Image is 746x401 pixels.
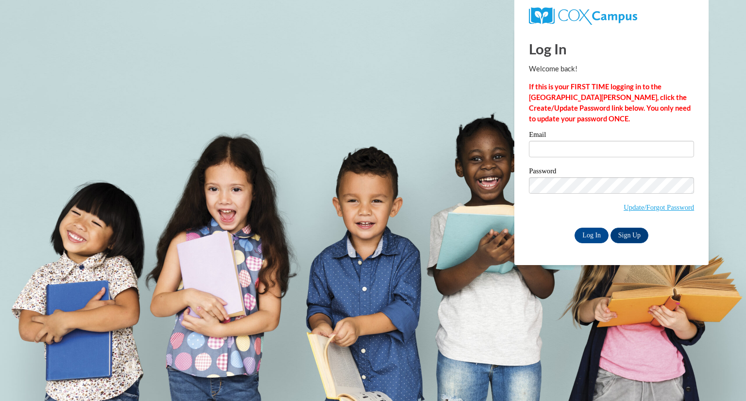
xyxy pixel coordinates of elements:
h1: Log In [529,39,694,59]
a: Update/Forgot Password [624,203,694,211]
a: COX Campus [529,11,637,19]
img: COX Campus [529,7,637,25]
a: Sign Up [610,228,648,243]
strong: If this is your FIRST TIME logging in to the [GEOGRAPHIC_DATA][PERSON_NAME], click the Create/Upd... [529,83,691,123]
p: Welcome back! [529,64,694,74]
input: Log In [575,228,609,243]
label: Password [529,167,694,177]
label: Email [529,131,694,141]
